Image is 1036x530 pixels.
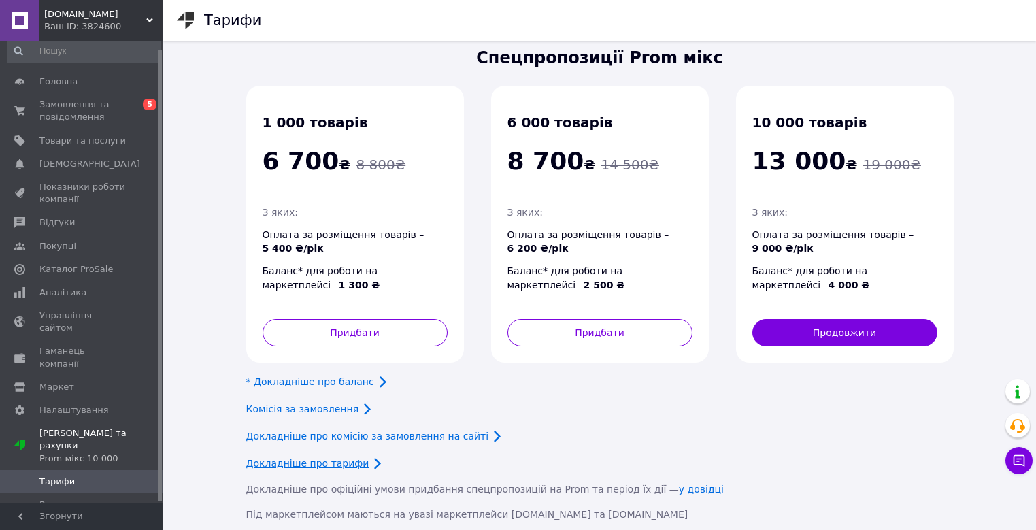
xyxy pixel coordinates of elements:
a: Докладніше про тарифи [246,458,369,469]
span: Докладніше про офіційні умови придбання спецпропозицій на Prom та період їх дії — [246,484,724,495]
a: Комісія за замовлення [246,403,359,414]
h1: Тарифи [204,12,261,29]
span: 14 500 ₴ [601,156,658,173]
input: Пошук [7,39,161,63]
span: Гаманець компанії [39,345,126,369]
span: 5 [143,99,156,110]
span: 6 200 ₴/рік [507,243,569,254]
span: Баланс* для роботи на маркетплейсі – [752,265,870,291]
span: Замовлення та повідомлення [39,99,126,123]
button: Придбати [263,319,448,346]
span: З яких: [507,207,543,218]
span: З яких: [752,207,788,218]
span: 4 000 ₴ [829,280,870,291]
span: Товари та послуги [39,135,126,147]
a: * Докладніше про баланс [246,376,374,387]
span: 10 000 товарів [752,114,867,131]
span: Покупці [39,240,76,252]
button: Продовжити [752,319,937,346]
span: Тарифи [39,476,75,488]
span: Razborka.club [44,8,146,20]
span: Маркет [39,381,74,393]
div: Prom мікс 10 000 [39,452,163,465]
span: ₴ [263,156,351,173]
div: Ваш ID: 3824600 [44,20,163,33]
span: 2 500 ₴ [584,280,625,291]
span: 1 000 товарів [263,114,368,131]
span: Каталог ProSale [39,263,113,276]
span: Аналітика [39,286,86,299]
span: [PERSON_NAME] та рахунки [39,427,163,465]
span: Під маркетплейсом маються на увазі маркетплейси [DOMAIN_NAME] та [DOMAIN_NAME] [246,509,688,520]
span: Відгуки [39,216,75,229]
a: Докладніше про комісію за замовлення на сайті [246,431,489,442]
a: у довідці [679,484,724,495]
span: 13 000 [752,147,846,175]
span: [DEMOGRAPHIC_DATA] [39,158,140,170]
button: Придбати [507,319,692,346]
span: Баланс* для роботи на маркетплейсі – [263,265,380,291]
span: 19 000 ₴ [863,156,920,173]
span: Баланс* для роботи на маркетплейсі – [507,265,625,291]
span: Показники роботи компанії [39,181,126,205]
button: Чат з покупцем [1005,447,1033,474]
span: З яких: [263,207,298,218]
span: Оплата за розміщення товарів – [507,229,669,254]
span: Головна [39,76,78,88]
span: 6 000 товарів [507,114,613,131]
span: 8 800 ₴ [356,156,405,173]
span: Налаштування [39,404,109,416]
span: Управління сайтом [39,310,126,334]
span: ₴ [752,156,858,173]
span: Рахунки [39,499,78,511]
span: 9 000 ₴/рік [752,243,814,254]
span: 8 700 [507,147,584,175]
span: 5 400 ₴/рік [263,243,324,254]
span: Оплата за розміщення товарів – [263,229,424,254]
span: Спецпропозиції Prom мікс [246,46,954,69]
span: Оплата за розміщення товарів – [752,229,914,254]
span: 1 300 ₴ [339,280,380,291]
span: 6 700 [263,147,339,175]
span: ₴ [507,156,596,173]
